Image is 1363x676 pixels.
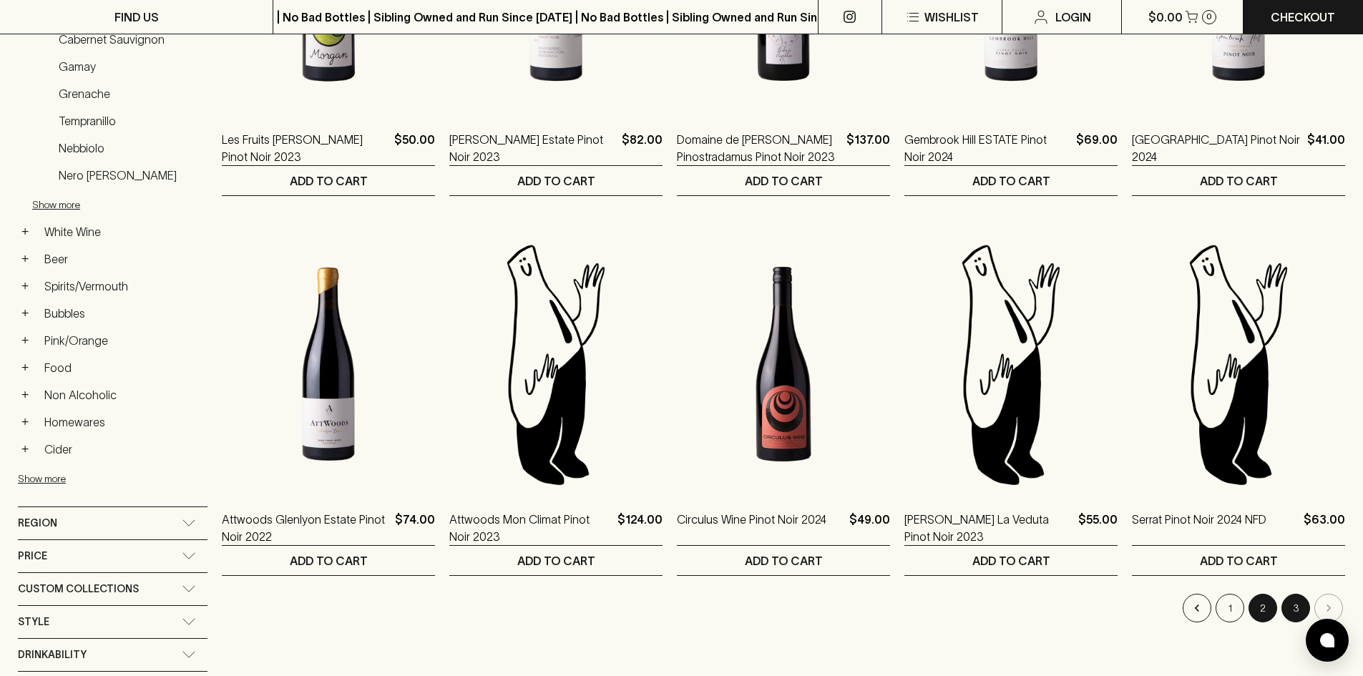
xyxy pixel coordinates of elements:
button: ADD TO CART [904,546,1118,575]
button: ADD TO CART [449,546,663,575]
a: Nero [PERSON_NAME] [52,163,207,187]
p: $0.00 [1148,9,1183,26]
a: Food [38,356,207,380]
p: ADD TO CART [290,172,368,190]
a: Bubbles [38,301,207,325]
img: bubble-icon [1320,633,1334,647]
button: + [18,252,32,266]
p: Login [1055,9,1091,26]
button: ADD TO CART [904,166,1118,195]
span: Price [18,547,47,565]
p: $82.00 [622,131,663,165]
nav: pagination navigation [222,594,1345,622]
a: Nebbiolo [52,136,207,160]
button: + [18,388,32,402]
button: + [18,279,32,293]
a: Les Fruits [PERSON_NAME] Pinot Noir 2023 [222,131,389,165]
p: $69.00 [1076,131,1118,165]
button: + [18,225,32,239]
a: White Wine [38,220,207,244]
button: Show more [32,190,220,220]
span: Custom Collections [18,580,139,598]
a: Grenache [52,82,207,106]
a: Cabernet Sauvignon [52,27,207,52]
button: + [18,333,32,348]
p: ADD TO CART [745,552,823,569]
button: ADD TO CART [222,166,435,195]
button: + [18,306,32,320]
button: + [18,442,32,456]
div: Style [18,606,207,638]
button: Go to page 2 [1249,594,1277,622]
a: Beer [38,247,207,271]
a: Serrat Pinot Noir 2024 NFD [1132,511,1266,545]
span: Style [18,613,49,631]
a: Gembrook Hill ESTATE Pinot Noir 2024 [904,131,1070,165]
img: Blackhearts & Sparrows Man [449,239,663,489]
div: Drinkability [18,639,207,671]
button: Go to page 1 [1216,594,1244,622]
a: [GEOGRAPHIC_DATA] Pinot Noir 2024 [1132,131,1301,165]
p: ADD TO CART [972,552,1050,569]
button: ADD TO CART [1132,546,1345,575]
div: Region [18,507,207,539]
img: Circulus Wine Pinot Noir 2024 [677,239,890,489]
p: ADD TO CART [1200,552,1278,569]
div: Custom Collections [18,573,207,605]
a: [PERSON_NAME] Estate Pinot Noir 2023 [449,131,616,165]
button: Show more [18,464,205,494]
p: $41.00 [1307,131,1345,165]
button: + [18,415,32,429]
p: 0 [1206,13,1212,21]
button: ADD TO CART [449,166,663,195]
a: Pink/Orange [38,328,207,353]
p: Wishlist [924,9,979,26]
button: ADD TO CART [222,546,435,575]
a: Cider [38,437,207,461]
div: Price [18,540,207,572]
p: ADD TO CART [517,552,595,569]
a: Circulus Wine Pinot Noir 2024 [677,511,826,545]
a: Tempranillo [52,109,207,133]
p: ADD TO CART [972,172,1050,190]
button: ADD TO CART [677,546,890,575]
button: Go to previous page [1183,594,1211,622]
a: Domaine de [PERSON_NAME] Pinostradamus Pinot Noir 2023 [677,131,841,165]
p: $55.00 [1078,511,1118,545]
a: [PERSON_NAME] La Veduta Pinot Noir 2023 [904,511,1073,545]
button: page 3 [1281,594,1310,622]
a: Gamay [52,54,207,79]
p: ADD TO CART [1200,172,1278,190]
a: Attwoods Glenlyon Estate Pinot Noir 2022 [222,511,389,545]
img: Blackhearts & Sparrows Man [904,239,1118,489]
p: $49.00 [849,511,890,545]
button: + [18,361,32,375]
p: $74.00 [395,511,435,545]
p: $137.00 [846,131,890,165]
p: ADD TO CART [745,172,823,190]
p: $63.00 [1304,511,1345,545]
span: Drinkability [18,646,87,664]
a: Non Alcoholic [38,383,207,407]
a: Attwoods Mon Climat Pinot Noir 2023 [449,511,612,545]
p: $50.00 [394,131,435,165]
a: Spirits/Vermouth [38,274,207,298]
img: Attwoods Glenlyon Estate Pinot Noir 2022 [222,239,435,489]
p: Checkout [1271,9,1335,26]
p: FIND US [114,9,159,26]
p: ADD TO CART [517,172,595,190]
span: Region [18,514,57,532]
button: ADD TO CART [1132,166,1345,195]
a: Homewares [38,410,207,434]
p: $124.00 [617,511,663,545]
button: ADD TO CART [677,166,890,195]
